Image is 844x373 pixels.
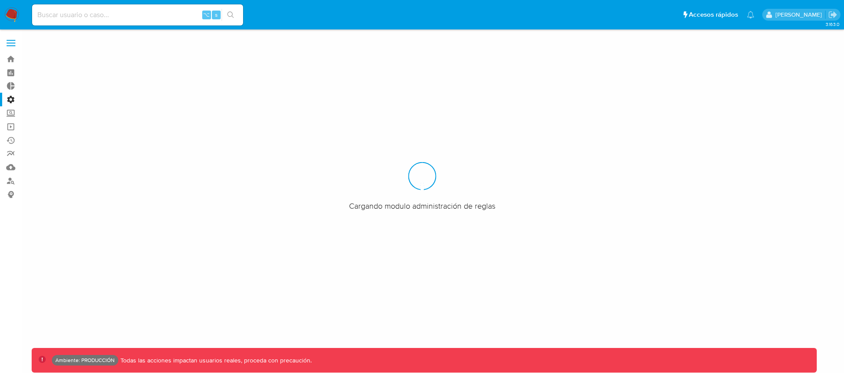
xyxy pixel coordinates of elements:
span: s [215,11,218,19]
button: search-icon [222,9,240,21]
p: Todas las acciones impactan usuarios reales, proceda con precaución. [118,356,312,365]
p: Ambiente: PRODUCCIÓN [55,359,115,362]
span: ⌥ [203,11,210,19]
a: Notificaciones [747,11,754,18]
span: Accesos rápidos [689,10,738,19]
span: Cargando modulo administración de reglas [349,200,495,211]
p: francisco.valenzuela@mercadolibre.com [775,11,825,19]
a: Salir [828,10,837,19]
input: Buscar usuario o caso... [32,9,243,21]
